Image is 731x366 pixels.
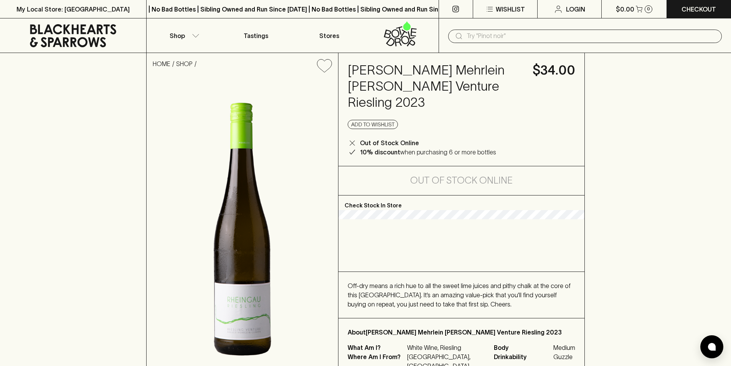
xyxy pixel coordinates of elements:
[348,62,523,111] h4: [PERSON_NAME] Mehrlein [PERSON_NAME] Venture Riesling 2023
[153,60,170,67] a: HOME
[348,120,398,129] button: Add to wishlist
[17,5,130,14] p: My Local Store: [GEOGRAPHIC_DATA]
[410,174,513,187] h5: Out of Stock Online
[708,343,716,351] img: bubble-icon
[219,18,292,53] a: Tastings
[467,30,716,42] input: Try "Pinot noir"
[360,149,400,156] b: 10% discount
[176,60,193,67] a: SHOP
[244,31,268,40] p: Tastings
[147,18,219,53] button: Shop
[170,31,185,40] p: Shop
[348,343,405,352] p: What Am I?
[647,7,650,11] p: 0
[616,5,634,14] p: $0.00
[348,282,571,308] span: Off-dry means a rich hue to all the sweet lime juices and pithy chalk at the core of this [GEOGRA...
[360,138,419,147] p: Out of Stock Online
[494,343,551,352] span: Body
[553,352,575,361] span: Guzzle
[407,343,485,352] p: White Wine, Riesling
[533,62,575,78] h4: $34.00
[553,343,575,352] span: Medium
[681,5,716,14] p: Checkout
[566,5,585,14] p: Login
[360,147,496,157] p: when purchasing 6 or more bottles
[494,352,551,361] span: Drinkability
[314,56,335,76] button: Add to wishlist
[338,195,584,210] p: Check Stock In Store
[293,18,366,53] a: Stores
[319,31,339,40] p: Stores
[496,5,525,14] p: Wishlist
[348,328,575,337] p: About [PERSON_NAME] Mehrlein [PERSON_NAME] Venture Riesling 2023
